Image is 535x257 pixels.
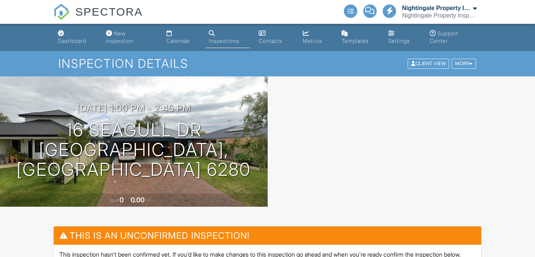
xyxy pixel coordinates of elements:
h1: 16 Seagull Dr [GEOGRAPHIC_DATA], [GEOGRAPHIC_DATA] 6280 [12,120,256,179]
a: Support Center [427,27,480,48]
div: More [452,59,476,69]
a: New Inspection [103,27,158,48]
a: Dashboard [55,27,97,48]
div: Support Center [430,30,458,44]
div: Templates [342,38,369,44]
div: New Inspection [106,30,134,44]
span: m² [146,198,151,203]
span: Built [110,198,118,203]
a: Metrics [300,27,333,48]
div: Dashboard [58,38,86,44]
div: Client View [408,59,449,69]
img: The Best Home Inspection Software - Spectora [53,4,70,20]
a: Contacts [256,27,293,48]
div: Nightingale Property Inspections . [402,4,471,12]
a: Calendar [164,27,200,48]
div: Contacts [259,38,282,44]
a: Templates [339,27,379,48]
h1: Inspection Details [58,57,477,70]
a: Client View [407,60,451,66]
div: Calendar [167,38,190,44]
span: SPECTORA [75,4,143,19]
div: Inspections [209,38,239,44]
div: Nightingale Property Inspections [402,12,477,19]
div: 0.00 [131,196,144,204]
a: SPECTORA [53,11,143,25]
div: Metrics [303,38,322,44]
h3: This is an Unconfirmed Inspection! [54,226,481,245]
div: Settings [388,38,410,44]
a: Settings [385,27,420,48]
div: 0 [119,196,124,204]
h3: [DATE] 1:00 pm - 2:45 pm [77,103,191,113]
a: Inspections [206,27,250,48]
